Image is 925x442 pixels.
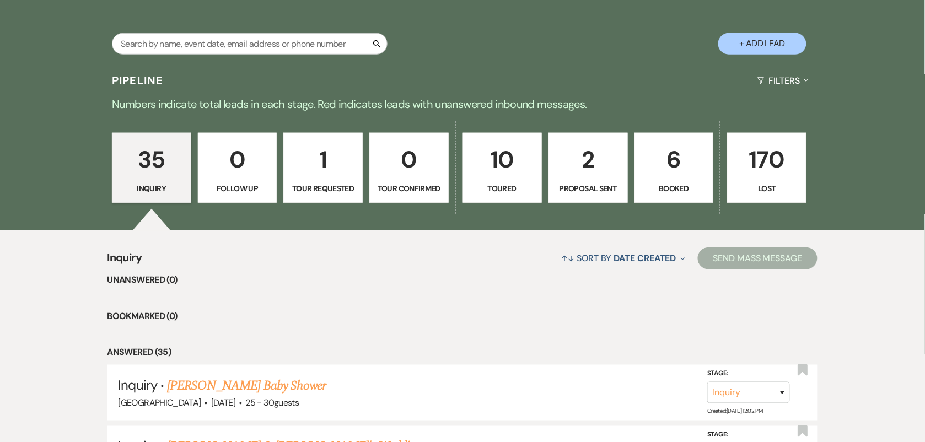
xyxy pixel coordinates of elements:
a: 6Booked [634,133,714,203]
a: 35Inquiry [112,133,191,203]
li: Bookmarked (0) [107,309,818,324]
span: Inquiry [119,376,157,394]
p: Inquiry [119,182,184,195]
a: [PERSON_NAME] Baby Shower [167,376,326,396]
p: Proposal Sent [556,182,621,195]
p: 2 [556,141,621,178]
input: Search by name, event date, email address or phone number [112,33,388,55]
a: 0Follow Up [198,133,277,203]
label: Stage: [707,368,790,380]
p: 170 [734,141,799,178]
p: Tour Requested [291,182,356,195]
p: Follow Up [205,182,270,195]
p: Tour Confirmed [377,182,442,195]
p: 6 [642,141,707,178]
h3: Pipeline [112,73,164,88]
button: Sort By Date Created [557,244,690,273]
p: 10 [470,141,535,178]
p: 1 [291,141,356,178]
span: ↑↓ [562,252,575,264]
a: 0Tour Confirmed [369,133,449,203]
p: Numbers indicate total leads in each stage. Red indicates leads with unanswered inbound messages. [66,95,859,113]
span: Created: [DATE] 12:02 PM [707,408,762,415]
p: 35 [119,141,184,178]
span: 25 - 30 guests [246,397,299,408]
li: Answered (35) [107,345,818,359]
p: Booked [642,182,707,195]
span: [GEOGRAPHIC_DATA] [119,397,201,408]
p: 0 [205,141,270,178]
a: 10Toured [462,133,542,203]
a: 1Tour Requested [283,133,363,203]
p: Lost [734,182,799,195]
li: Unanswered (0) [107,273,818,287]
label: Stage: [707,429,790,441]
span: Inquiry [107,249,142,273]
span: [DATE] [211,397,235,408]
button: + Add Lead [718,33,806,55]
p: Toured [470,182,535,195]
button: Filters [753,66,813,95]
span: Date Created [614,252,676,264]
a: 2Proposal Sent [548,133,628,203]
p: 0 [377,141,442,178]
a: 170Lost [727,133,806,203]
button: Send Mass Message [698,247,818,269]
